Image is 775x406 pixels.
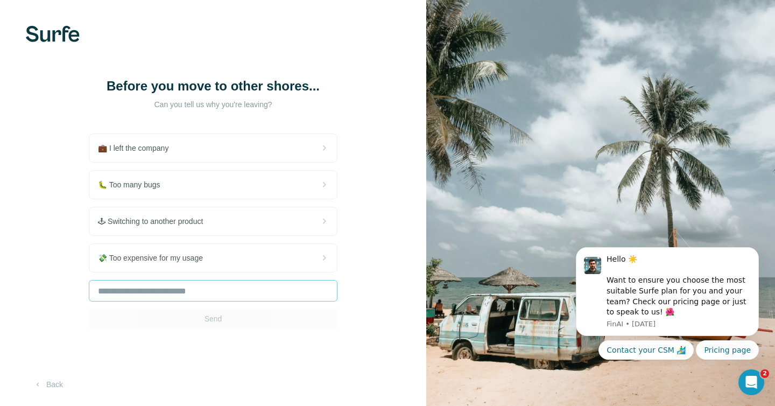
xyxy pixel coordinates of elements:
img: Surfe's logo [26,26,80,42]
span: 🐛 Too many bugs [98,179,169,190]
p: Can you tell us why you're leaving? [105,99,321,110]
iframe: Intercom notifications message [560,237,775,366]
button: Back [26,375,71,394]
iframe: Intercom live chat [738,369,764,395]
span: 💼 I left the company [98,143,177,153]
span: 🕹 Switching to another product [98,216,212,227]
span: 💸 Too expensive for my usage [98,253,212,263]
h1: Before you move to other shores... [105,78,321,95]
span: 2 [760,369,769,378]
